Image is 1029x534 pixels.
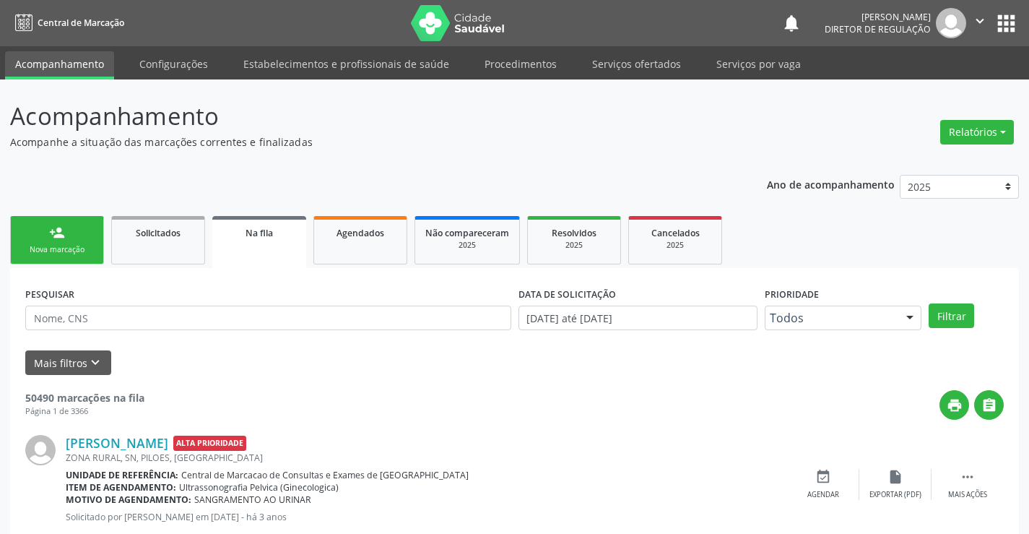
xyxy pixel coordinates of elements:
label: Prioridade [765,283,819,306]
div: 2025 [425,240,509,251]
i:  [960,469,976,485]
button: Filtrar [929,303,974,328]
div: Página 1 de 3366 [25,405,144,418]
span: Na fila [246,227,273,239]
i: insert_drive_file [887,469,903,485]
span: Resolvidos [552,227,596,239]
i:  [981,397,997,413]
span: Cancelados [651,227,700,239]
button: print [939,390,969,420]
button:  [974,390,1004,420]
b: Motivo de agendamento: [66,494,191,506]
div: [PERSON_NAME] [825,11,931,23]
p: Solicitado por [PERSON_NAME] em [DATE] - há 3 anos [66,511,787,523]
div: Mais ações [948,490,987,500]
span: Alta Prioridade [173,436,246,451]
p: Acompanhe a situação das marcações correntes e finalizadas [10,134,716,150]
i: event_available [815,469,831,485]
button: Mais filtroskeyboard_arrow_down [25,350,111,376]
span: Central de Marcação [38,17,124,29]
span: Agendados [337,227,384,239]
button: notifications [781,13,802,33]
a: Serviços por vaga [706,51,811,77]
img: img [25,435,56,465]
span: SANGRAMENTO AO URINAR [194,494,311,506]
span: Não compareceram [425,227,509,239]
div: 2025 [538,240,610,251]
div: person_add [49,225,65,241]
a: Serviços ofertados [582,51,691,77]
strong: 50490 marcações na fila [25,391,144,405]
p: Acompanhamento [10,98,716,134]
button:  [966,8,994,38]
div: 2025 [639,240,711,251]
button: Relatórios [940,120,1014,145]
div: ZONA RURAL, SN, PILOES, [GEOGRAPHIC_DATA] [66,452,787,464]
label: PESQUISAR [25,283,74,306]
div: Nova marcação [21,244,93,255]
div: Exportar (PDF) [869,490,921,500]
a: Procedimentos [474,51,567,77]
span: Ultrassonografia Pelvica (Ginecologica) [179,481,339,494]
p: Ano de acompanhamento [767,175,895,193]
span: Solicitados [136,227,181,239]
button: apps [994,11,1019,36]
i:  [972,13,988,29]
input: Nome, CNS [25,306,511,330]
span: Central de Marcacao de Consultas e Exames de [GEOGRAPHIC_DATA] [181,469,469,481]
b: Item de agendamento: [66,481,176,494]
a: Central de Marcação [10,11,124,35]
a: Acompanhamento [5,51,114,79]
span: Todos [770,311,893,325]
a: Configurações [129,51,218,77]
a: Estabelecimentos e profissionais de saúde [233,51,459,77]
input: Selecione um intervalo [518,306,757,330]
i: keyboard_arrow_down [87,355,103,371]
b: Unidade de referência: [66,469,178,481]
span: Diretor de regulação [825,23,931,35]
i: print [947,397,963,413]
label: DATA DE SOLICITAÇÃO [518,283,616,306]
a: [PERSON_NAME] [66,435,168,451]
div: Agendar [807,490,839,500]
img: img [936,8,966,38]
